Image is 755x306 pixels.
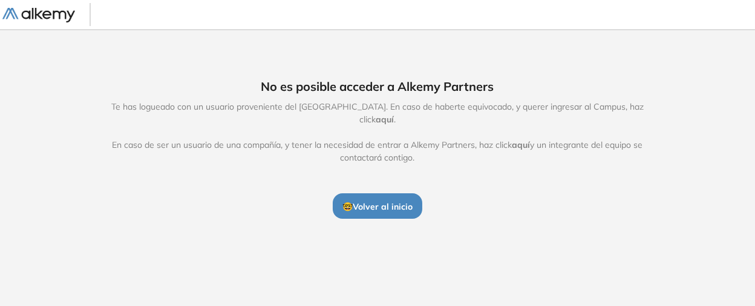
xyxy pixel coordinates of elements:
span: No es posible acceder a Alkemy Partners [261,78,494,96]
button: 🤓Volver al inicio [333,193,422,219]
img: Logo [2,8,75,23]
span: aquí [512,139,531,150]
span: aquí [376,114,394,125]
span: Te has logueado con un usuario proveniente del [GEOGRAPHIC_DATA]. En caso de haberte equivocado, ... [99,101,656,164]
iframe: Chat Widget [537,165,755,306]
span: 🤓 Volver al inicio [342,201,413,212]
